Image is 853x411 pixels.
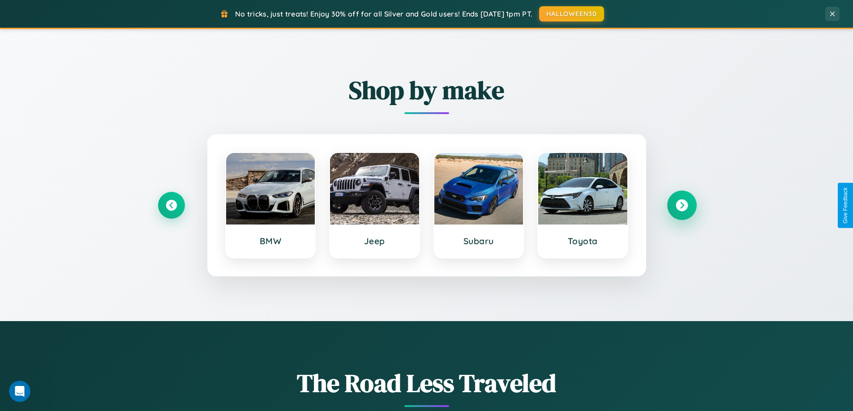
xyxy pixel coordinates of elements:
h3: Subaru [443,236,514,246]
h2: Shop by make [158,73,695,107]
h1: The Road Less Traveled [158,366,695,400]
h3: BMW [235,236,306,246]
h3: Toyota [547,236,618,246]
button: HALLOWEEN30 [539,6,604,21]
div: Give Feedback [842,187,849,224]
span: No tricks, just treats! Enjoy 30% off for all Silver and Gold users! Ends [DATE] 1pm PT. [235,9,532,18]
h3: Jeep [339,236,410,246]
iframe: Intercom live chat [9,381,30,402]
